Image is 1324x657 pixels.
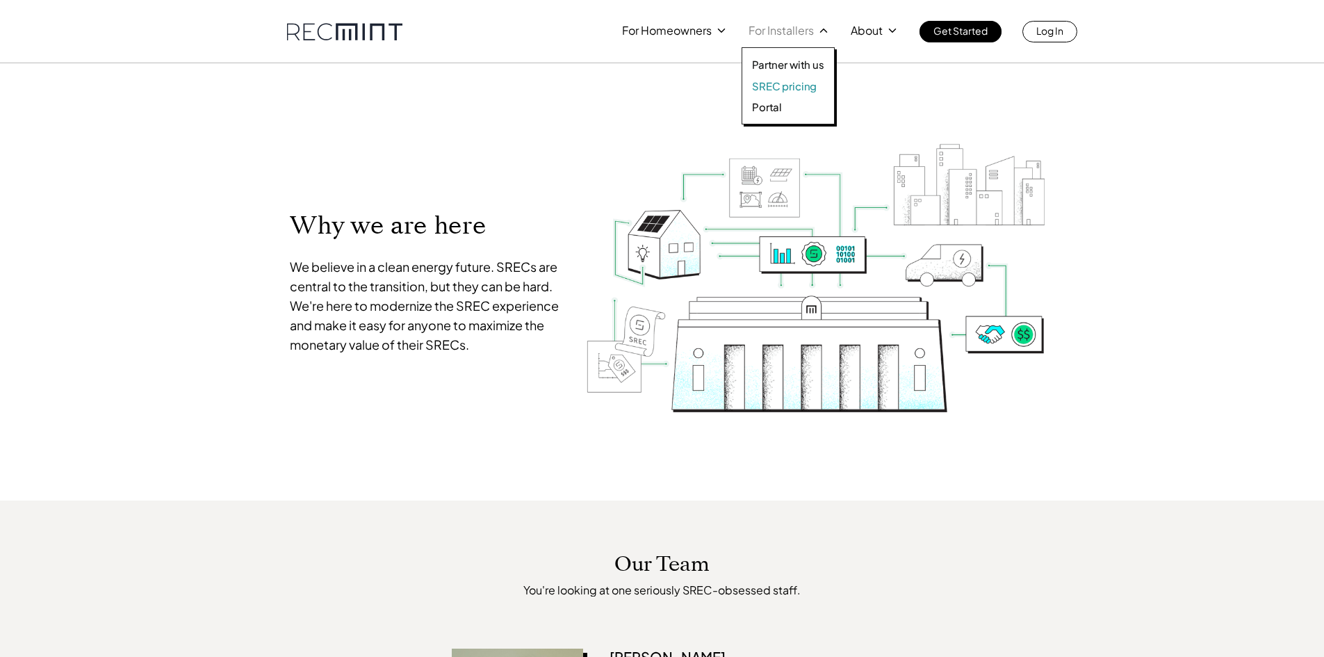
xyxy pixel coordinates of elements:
[1022,21,1077,42] a: Log In
[752,100,824,114] a: Portal
[752,58,824,72] a: Partner with us
[290,257,563,355] p: We believe in a clean energy future. SRECs are central to the transition, but they can be hard. W...
[920,21,1002,42] a: Get Started
[749,21,814,40] p: For Installers
[752,79,817,93] p: SREC pricing
[452,583,872,597] p: You're looking at one seriously SREC-obsessed staff.
[851,21,883,40] p: About
[622,21,712,40] p: For Homeowners
[614,553,710,576] p: Our Team
[752,79,824,93] a: SREC pricing
[290,210,563,241] p: Why we are here
[933,21,988,40] p: Get Started
[1036,21,1063,40] p: Log In
[752,100,782,114] p: Portal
